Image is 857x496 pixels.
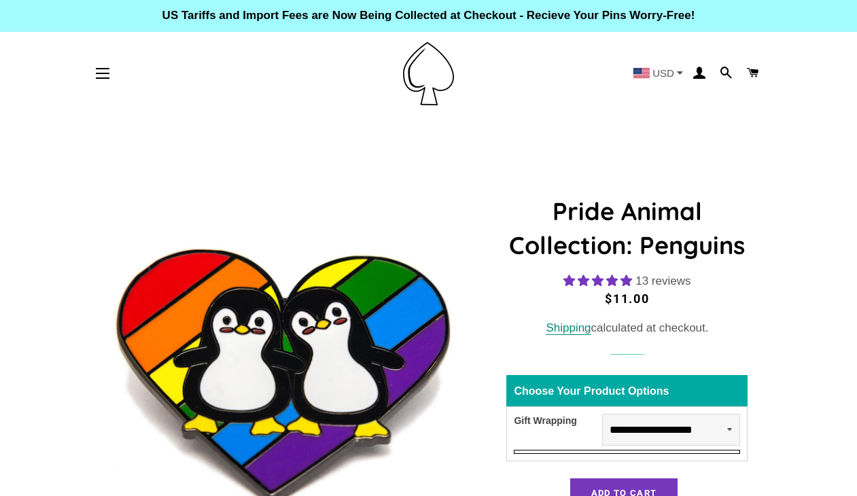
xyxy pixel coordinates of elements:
div: Total price is$11.00 [519,451,735,470]
h1: Pride Animal Collection: Penguins [506,194,748,263]
span: 13 reviews [635,274,690,287]
a: Shipping [546,321,591,335]
span: USD [652,68,674,78]
span: $11.00 [605,291,650,306]
div: Gift Wrapping [514,414,602,446]
span: 5.00 stars [563,274,635,287]
img: Pin-Ace [403,42,454,105]
span: $ [644,453,679,466]
div: calculated at checkout. [506,319,748,338]
span: 11.00 [650,453,679,466]
div: Choose Your Product Options [506,375,748,406]
select: Gift Wrapping [602,414,740,446]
